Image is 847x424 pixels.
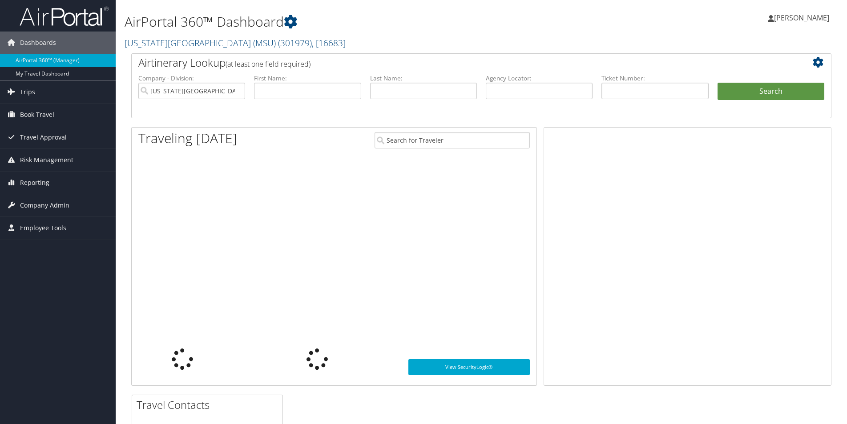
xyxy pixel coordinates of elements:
[20,217,66,239] span: Employee Tools
[768,4,838,31] a: [PERSON_NAME]
[278,37,312,49] span: ( 301979 )
[20,81,35,103] span: Trips
[226,59,311,69] span: (at least one field required)
[137,397,282,412] h2: Travel Contacts
[370,74,477,83] label: Last Name:
[774,13,829,23] span: [PERSON_NAME]
[312,37,346,49] span: , [ 16683 ]
[408,359,530,375] a: View SecurityLogic®
[601,74,708,83] label: Ticket Number:
[375,132,530,148] input: Search for Traveler
[138,74,245,83] label: Company - Division:
[20,6,109,27] img: airportal-logo.png
[20,194,69,216] span: Company Admin
[125,37,346,49] a: [US_STATE][GEOGRAPHIC_DATA] (MSU)
[486,74,593,83] label: Agency Locator:
[718,83,824,100] button: Search
[20,172,49,194] span: Reporting
[20,32,56,54] span: Dashboards
[20,104,54,126] span: Book Travel
[138,55,766,70] h2: Airtinerary Lookup
[138,129,237,148] h1: Traveling [DATE]
[20,149,73,171] span: Risk Management
[20,126,67,148] span: Travel Approval
[125,12,600,31] h1: AirPortal 360™ Dashboard
[254,74,361,83] label: First Name:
